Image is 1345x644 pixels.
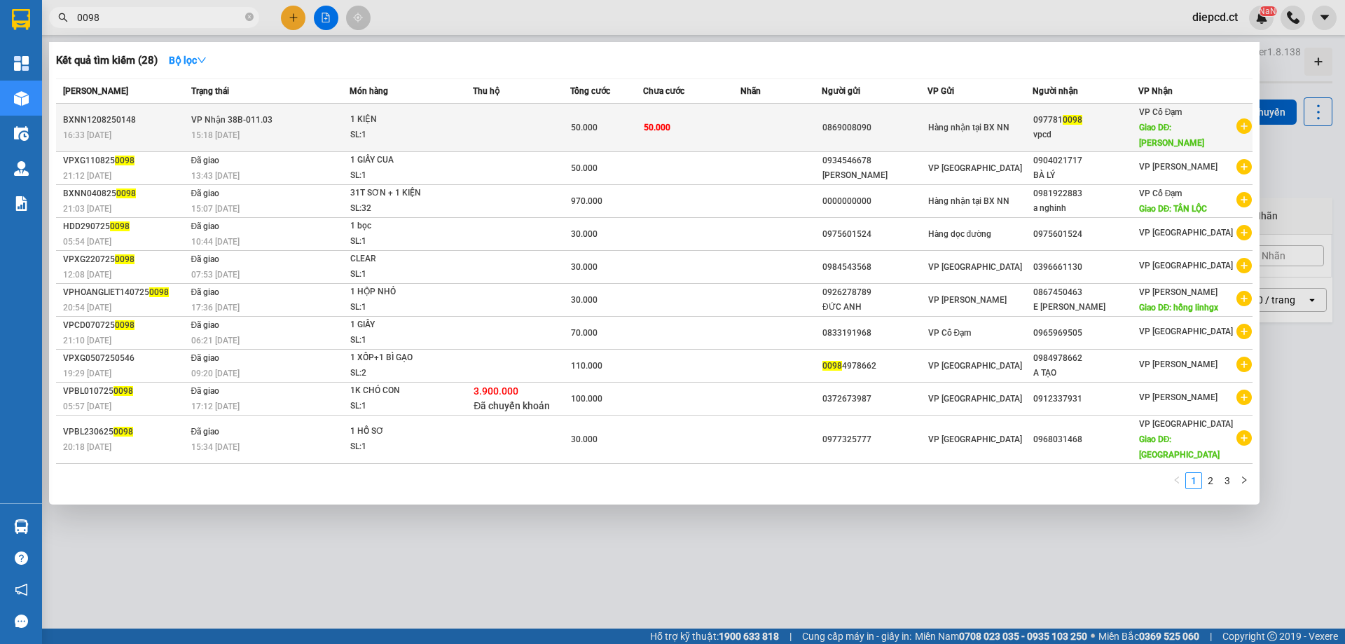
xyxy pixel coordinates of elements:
span: Đã giao [191,189,220,198]
span: 970.000 [571,196,602,206]
span: 0098 [116,189,136,198]
div: SL: 1 [350,300,455,315]
span: VP [GEOGRAPHIC_DATA] [928,394,1022,404]
li: 3 [1219,472,1236,489]
li: Previous Page [1168,472,1185,489]
span: Đã giao [191,287,220,297]
div: 0000000000 [822,194,927,209]
div: 0396661130 [1033,260,1138,275]
img: warehouse-icon [14,126,29,141]
span: 12:08 [DATE] [63,270,111,280]
div: BÀ LÝ [1033,168,1138,183]
span: Đã giao [191,221,220,231]
span: VP Gửi [927,86,954,96]
div: SL: 2 [350,366,455,381]
div: VPXG220725 [63,252,187,267]
div: SL: 1 [350,333,455,348]
div: 0833191968 [822,326,927,341]
span: 05:54 [DATE] [63,237,111,247]
div: CLEAR [350,252,455,267]
span: 0098 [1063,115,1082,125]
h3: Kết quả tìm kiếm ( 28 ) [56,53,158,68]
span: left [1173,476,1181,484]
span: VP [GEOGRAPHIC_DATA] [928,262,1022,272]
span: VP [PERSON_NAME] [1139,359,1218,369]
div: VPCD070725 [63,318,187,333]
span: 15:07 [DATE] [191,204,240,214]
span: VP [GEOGRAPHIC_DATA] [1139,261,1233,270]
span: down [197,55,207,65]
div: VPXG110825 [63,153,187,168]
div: 1 GIẤY [350,317,455,333]
div: 0904021717 [1033,153,1138,168]
span: message [15,615,28,628]
span: 13:43 [DATE] [191,171,240,181]
div: 0984978662 [1033,351,1138,366]
span: 50.000 [571,123,598,132]
div: VPBL010725 [63,384,187,399]
span: 100.000 [571,394,602,404]
span: VP Nhận [1138,86,1173,96]
li: Next Page [1236,472,1253,489]
button: left [1168,472,1185,489]
div: 0965969505 [1033,326,1138,341]
div: SL: 1 [350,439,455,455]
div: SL: 1 [350,267,455,282]
div: 0977325777 [822,432,927,447]
span: VP [PERSON_NAME] [1139,392,1218,402]
div: 1 HỘP NHỎ [350,285,455,300]
span: question-circle [15,551,28,565]
span: VP [PERSON_NAME] [1139,162,1218,172]
span: 0098 [110,221,130,231]
div: 1 HỒ SƠ [350,424,455,439]
div: 0926278789 [822,285,927,300]
div: HDD290725 [63,219,187,234]
span: plus-circle [1236,357,1252,372]
span: Nhãn [740,86,761,96]
span: plus-circle [1236,118,1252,134]
div: A TẠO [1033,366,1138,381]
span: close-circle [245,11,254,25]
span: Hàng dọc đường [928,229,992,239]
div: 097781 [1033,113,1138,128]
span: VP [GEOGRAPHIC_DATA] [928,361,1022,371]
span: plus-circle [1236,159,1252,174]
span: VP [GEOGRAPHIC_DATA] [928,434,1022,444]
span: plus-circle [1236,291,1252,306]
span: 110.000 [571,361,602,371]
span: 07:53 [DATE] [191,270,240,280]
span: VP [GEOGRAPHIC_DATA] [1139,419,1233,429]
div: 4978662 [822,359,927,374]
img: warehouse-icon [14,519,29,534]
span: [PERSON_NAME] [63,86,128,96]
li: 1 [1185,472,1202,489]
div: 0981922883 [1033,186,1138,201]
span: 30.000 [571,295,598,305]
span: 20:54 [DATE] [63,303,111,313]
a: 3 [1220,473,1235,488]
span: Người gửi [822,86,860,96]
span: Giao DĐ: [PERSON_NAME] [1139,123,1204,148]
span: 21:10 [DATE] [63,336,111,345]
input: Tìm tên, số ĐT hoặc mã đơn [77,10,242,25]
span: Chưa cước [643,86,684,96]
span: 10:44 [DATE] [191,237,240,247]
a: 2 [1203,473,1218,488]
span: 20:18 [DATE] [63,442,111,452]
button: right [1236,472,1253,489]
div: 1 GIẤY CUA [350,153,455,168]
span: Hàng nhận tại BX NN [928,196,1009,206]
span: 70.000 [571,328,598,338]
div: 0372673987 [822,392,927,406]
div: 0867450463 [1033,285,1138,300]
span: Giao DĐ: [GEOGRAPHIC_DATA] [1139,434,1220,460]
span: Đã giao [191,320,220,330]
span: 16:33 [DATE] [63,130,111,140]
span: Giao DĐ: hồng linhgx [1139,303,1219,313]
span: Giao DĐ: TÂN LỘC [1139,204,1208,214]
div: 0975601524 [1033,227,1138,242]
div: 0934546678 [822,153,927,168]
li: 2 [1202,472,1219,489]
span: 0098 [113,427,133,437]
span: Đã giao [191,427,220,437]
